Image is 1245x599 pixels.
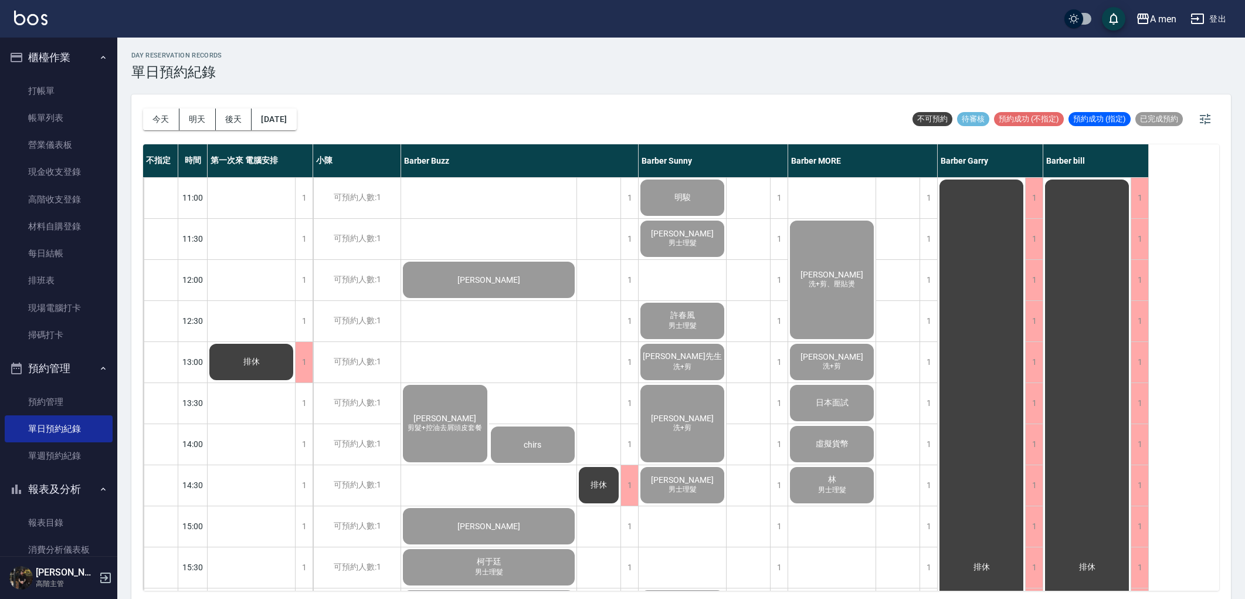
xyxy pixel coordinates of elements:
[179,109,216,130] button: 明天
[671,423,694,433] span: 洗+剪
[313,342,401,383] div: 可預約人數:1
[5,442,113,469] a: 單週預約紀錄
[826,475,839,485] span: 林
[178,300,208,341] div: 12:30
[131,52,222,59] h2: day Reservation records
[938,144,1043,177] div: Barber Garry
[295,301,313,341] div: 1
[313,383,401,424] div: 可預約人數:1
[1025,383,1043,424] div: 1
[313,506,401,547] div: 可預約人數:1
[1131,178,1148,218] div: 1
[920,465,937,506] div: 1
[912,114,952,124] span: 不可預約
[5,474,113,505] button: 報表及分析
[649,414,716,423] span: [PERSON_NAME]
[295,219,313,259] div: 1
[1135,114,1183,124] span: 已完成預約
[295,342,313,383] div: 1
[620,547,638,588] div: 1
[143,109,179,130] button: 今天
[178,341,208,383] div: 13:00
[252,109,296,130] button: [DATE]
[620,383,638,424] div: 1
[313,547,401,588] div: 可預約人數:1
[1131,383,1148,424] div: 1
[770,178,788,218] div: 1
[620,506,638,547] div: 1
[649,229,716,238] span: [PERSON_NAME]
[672,192,693,203] span: 明駿
[5,415,113,442] a: 單日預約紀錄
[5,267,113,294] a: 排班表
[178,465,208,506] div: 14:30
[5,213,113,240] a: 材料自購登錄
[313,219,401,259] div: 可預約人數:1
[816,485,849,495] span: 男士理髮
[1131,424,1148,465] div: 1
[1131,465,1148,506] div: 1
[770,424,788,465] div: 1
[5,240,113,267] a: 每日結帳
[920,178,937,218] div: 1
[639,144,788,177] div: Barber Sunny
[1131,301,1148,341] div: 1
[770,219,788,259] div: 1
[1131,342,1148,383] div: 1
[620,219,638,259] div: 1
[920,260,937,300] div: 1
[295,547,313,588] div: 1
[806,279,857,289] span: 洗+剪、壓貼燙
[1025,301,1043,341] div: 1
[1077,562,1098,573] span: 排休
[473,567,506,577] span: 男士理髮
[1186,8,1231,30] button: 登出
[920,301,937,341] div: 1
[920,219,937,259] div: 1
[5,509,113,536] a: 報表目錄
[5,388,113,415] a: 預約管理
[770,465,788,506] div: 1
[5,353,113,384] button: 預約管理
[521,440,544,449] span: chirs
[1025,178,1043,218] div: 1
[820,361,843,371] span: 洗+剪
[5,536,113,563] a: 消費分析儀表板
[649,475,716,485] span: [PERSON_NAME]
[178,177,208,218] div: 11:00
[1068,114,1131,124] span: 預約成功 (指定)
[401,144,639,177] div: Barber Buzz
[620,342,638,383] div: 1
[411,414,479,423] span: [PERSON_NAME]
[971,562,992,573] span: 排休
[1131,547,1148,588] div: 1
[9,566,33,590] img: Person
[216,109,252,130] button: 後天
[5,131,113,158] a: 營業儀表板
[1102,7,1125,31] button: save
[455,275,523,285] span: [PERSON_NAME]
[1043,144,1149,177] div: Barber bill
[788,144,938,177] div: Barber MORE
[474,557,504,567] span: 柯于廷
[5,295,113,322] a: 現場電腦打卡
[313,144,401,177] div: 小陳
[620,260,638,300] div: 1
[620,465,638,506] div: 1
[313,465,401,506] div: 可預約人數:1
[798,352,866,361] span: [PERSON_NAME]
[620,301,638,341] div: 1
[770,301,788,341] div: 1
[241,357,262,367] span: 排休
[640,351,724,362] span: [PERSON_NAME]先生
[588,480,609,490] span: 排休
[295,178,313,218] div: 1
[1025,465,1043,506] div: 1
[920,424,937,465] div: 1
[5,322,113,348] a: 掃碼打卡
[813,439,851,449] span: 虛擬貨幣
[1025,260,1043,300] div: 1
[455,522,523,531] span: [PERSON_NAME]
[178,424,208,465] div: 14:00
[666,485,699,495] span: 男士理髮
